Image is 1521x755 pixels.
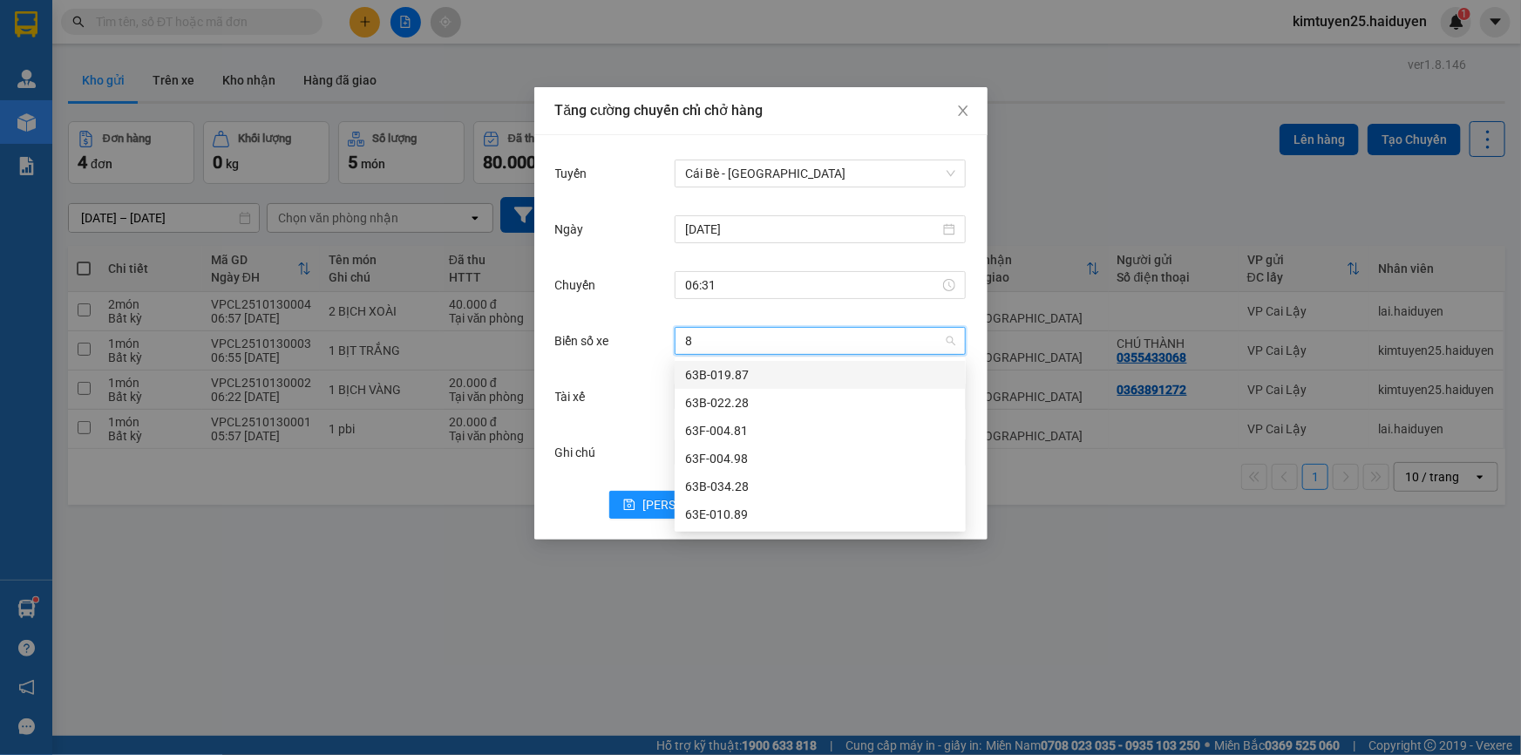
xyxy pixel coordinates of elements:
[685,421,955,440] div: 63F-004.81
[555,390,594,404] label: Tài xế
[939,87,988,136] button: Close
[675,445,966,473] div: 63F-004.98
[623,499,635,513] span: save
[685,477,955,496] div: 63B-034.28
[555,101,967,120] div: Tăng cường chuyến chỉ chở hàng
[685,160,955,187] span: Cái Bè - Sài Gòn
[609,491,750,519] button: save[PERSON_NAME]
[642,495,736,514] span: [PERSON_NAME]
[555,334,618,348] label: Biển số xe
[555,222,593,236] label: Ngày
[675,389,966,417] div: 63B-022.28
[15,17,42,35] span: Gửi:
[685,449,955,468] div: 63F-004.98
[15,57,137,81] div: 0355433068
[149,57,326,78] div: THẢO
[555,278,605,292] label: Chuyến
[146,112,328,137] div: 20.000
[675,417,966,445] div: 63F-004.81
[15,15,137,36] div: VP Cai Lậy
[675,500,966,528] div: 63E-010.89
[685,328,943,354] input: Biển số xe
[149,17,191,35] span: Nhận:
[956,104,970,118] span: close
[675,473,966,500] div: 63B-034.28
[149,15,326,57] div: VP [GEOGRAPHIC_DATA]
[15,36,137,57] div: CHÚ THÀNH
[685,275,940,295] input: Chuyến
[685,365,955,384] div: 63B-019.87
[555,167,596,180] label: Tuyến
[555,446,605,459] label: Ghi chú
[685,393,955,412] div: 63B-022.28
[675,361,966,389] div: 63B-019.87
[685,505,955,524] div: 63E-010.89
[149,78,326,102] div: 0973244051
[146,117,187,135] span: Chưa :
[685,220,940,239] input: Ngày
